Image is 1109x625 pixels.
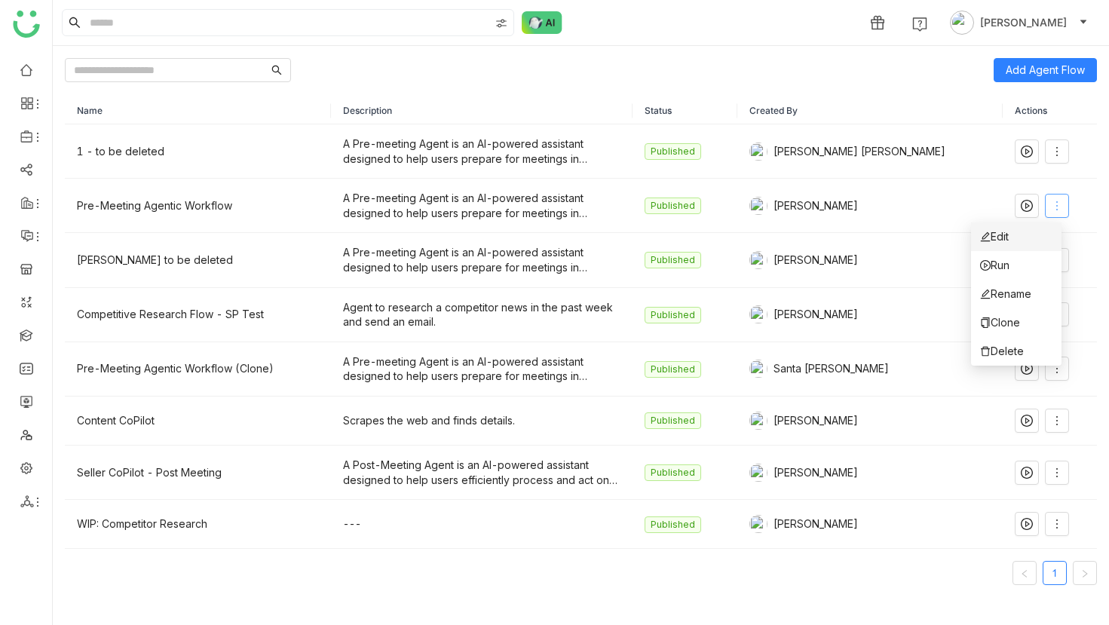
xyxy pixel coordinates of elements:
[343,458,620,487] div: A Post-Meeting Agent is an AI-powered assistant designed to help users efficiently process and ac...
[980,286,1031,302] span: Rename
[77,198,319,214] div: Pre-Meeting Agentic Workflow
[495,17,507,29] img: search-type.svg
[749,197,767,215] img: 6860d480bc89cb0674c8c7e9
[343,136,620,166] div: A Pre-meeting Agent is an AI-powered assistant designed to help users prepare for meetings in adv...
[774,464,858,481] span: [PERSON_NAME]
[1073,561,1097,585] button: Next Page
[980,314,1020,331] span: Clone
[77,360,319,377] div: Pre-Meeting Agentic Workflow (Clone)
[1006,62,1085,78] span: Add Agent Flow
[77,143,319,160] div: 1 - to be deleted
[645,198,701,214] nz-tag: Published
[77,516,319,532] div: WIP: Competitor Research
[522,11,562,34] img: ask-buddy-normal.svg
[912,17,927,32] img: help.svg
[77,464,319,481] div: Seller CoPilot - Post Meeting
[749,360,767,378] img: 684a956282a3912df7c0cc3a
[645,412,701,429] nz-tag: Published
[1043,561,1067,585] li: 1
[1012,561,1037,585] button: Previous Page
[645,516,701,533] nz-tag: Published
[749,142,767,161] img: 684a959c82a3912df7c0cd23
[950,11,974,35] img: avatar
[980,257,1009,274] span: Run
[77,412,319,429] div: Content CoPilot
[980,228,1009,245] span: Edit
[645,307,701,323] nz-tag: Published
[1003,97,1097,124] th: Actions
[774,360,889,377] span: Santa [PERSON_NAME]
[749,251,767,269] img: 6860d480bc89cb0674c8c7e9
[749,305,767,323] img: 684fd8469a55a50394c15cbc
[980,14,1067,31] span: [PERSON_NAME]
[645,464,701,481] nz-tag: Published
[343,191,620,220] div: A Pre-meeting Agent is an AI-powered assistant designed to help users prepare for meetings in adv...
[645,252,701,268] nz-tag: Published
[65,97,331,124] th: Name
[77,252,319,268] div: [PERSON_NAME] to be deleted
[343,300,620,329] div: Agent to research a competitor news in the past week and send an email.
[343,354,620,384] div: A Pre-meeting Agent is an AI-powered assistant designed to help users prepare for meetings in adv...
[947,11,1091,35] button: [PERSON_NAME]
[331,97,633,124] th: Description
[343,413,620,428] div: Scrapes the web and finds details.
[633,97,737,124] th: Status
[343,245,620,274] div: A Pre-meeting Agent is an AI-powered assistant designed to help users prepare for meetings in adv...
[13,11,40,38] img: logo
[774,306,858,323] span: [PERSON_NAME]
[645,361,701,378] nz-tag: Published
[749,412,767,430] img: 684a9845de261c4b36a3b50d
[749,515,767,533] img: 6860d480bc89cb0674c8c7e9
[749,464,767,482] img: 684a9845de261c4b36a3b50d
[343,516,620,532] div: ---
[774,412,858,429] span: [PERSON_NAME]
[77,306,319,323] div: Competitive Research Flow - SP Test
[980,343,1024,360] span: Delete
[1043,562,1066,584] a: 1
[737,97,1003,124] th: Created By
[774,252,858,268] span: [PERSON_NAME]
[774,198,858,214] span: [PERSON_NAME]
[994,58,1097,82] button: Add Agent Flow
[774,143,945,160] span: [PERSON_NAME] [PERSON_NAME]
[645,143,701,160] nz-tag: Published
[774,516,858,532] span: [PERSON_NAME]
